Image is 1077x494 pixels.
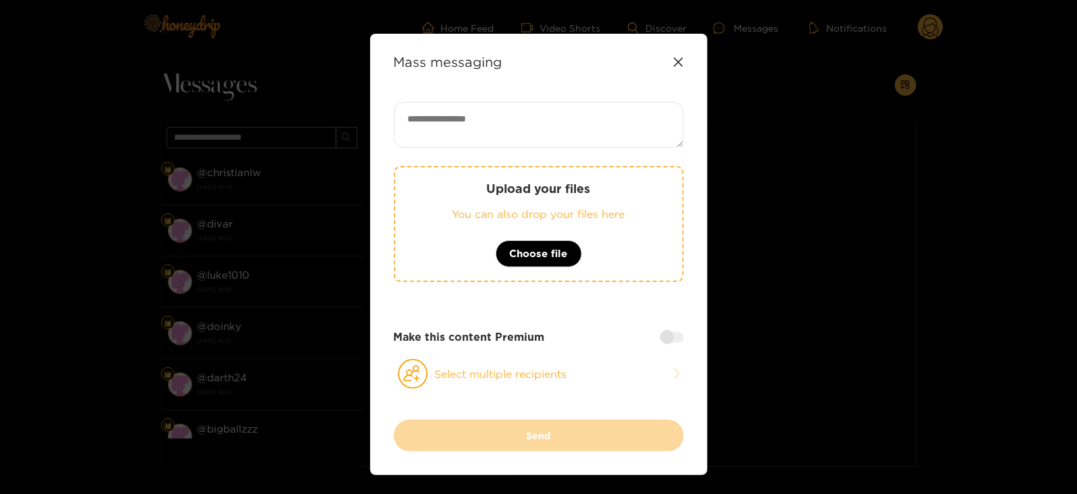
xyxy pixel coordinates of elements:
button: Select multiple recipients [394,358,684,389]
strong: Make this content Premium [394,329,545,345]
p: Upload your files [422,181,656,196]
p: You can also drop your files here [422,207,656,222]
button: Send [394,420,684,451]
strong: Mass messaging [394,54,502,70]
span: Choose file [510,246,568,262]
button: Choose file [496,240,582,267]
